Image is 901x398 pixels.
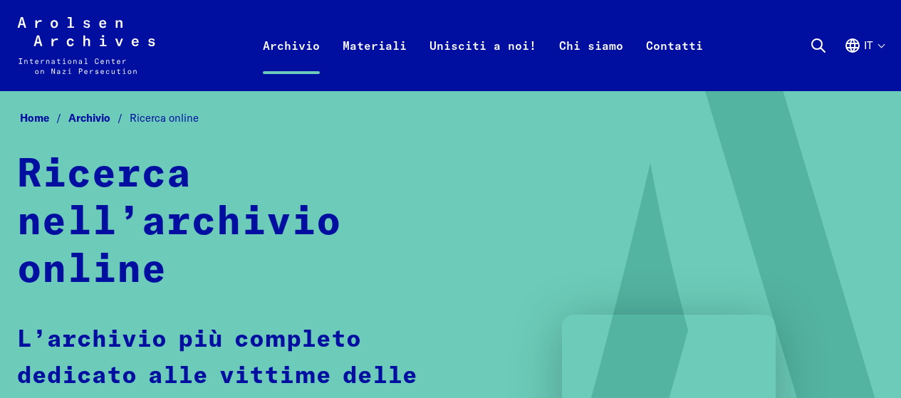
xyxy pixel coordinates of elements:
[251,34,331,91] a: Archivio
[17,108,884,129] nav: Breadcrumb
[20,111,68,125] a: Home
[251,17,714,74] nav: Primaria
[68,111,130,125] a: Archivio
[844,37,884,88] button: Italiano, selezione lingua
[635,34,714,91] a: Contatti
[130,111,199,125] span: Ricerca online
[418,34,548,91] a: Unisciti a noi!
[331,34,418,91] a: Materiali
[17,155,341,290] strong: Ricerca nell’archivio online
[548,34,635,91] a: Chi siamo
